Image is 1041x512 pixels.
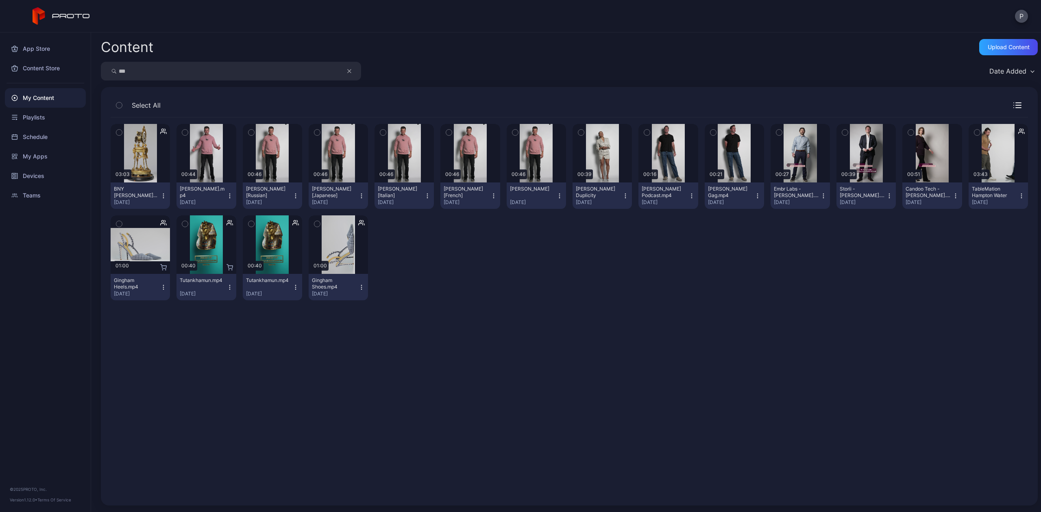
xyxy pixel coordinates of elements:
span: Select All [132,100,161,110]
a: App Store [5,39,86,59]
div: Josh Duhamel [Japanese] [312,186,357,199]
div: Josh Duhamel [Russian] [246,186,291,199]
button: Candoo Tech - [PERSON_NAME].mp4[DATE] [902,182,962,209]
div: Josh Duhamel [French] [444,186,488,199]
div: Gingham Heels.mp4 [114,277,159,290]
a: Teams [5,186,86,205]
button: Gingham Shoes.mp4[DATE] [309,274,368,300]
span: Version 1.12.0 • [10,497,37,502]
button: Gingham Heels.mp4[DATE] [111,274,170,300]
div: [DATE] [312,291,358,297]
a: My Content [5,88,86,108]
button: [PERSON_NAME].mp4[DATE] [176,182,236,209]
div: Date Added [989,67,1026,75]
div: © 2025 PROTO, Inc. [10,486,81,492]
div: [DATE] [378,199,424,206]
div: Kat Graham Duplicity [576,186,621,199]
div: [DATE] [180,291,226,297]
div: [DATE] [708,199,754,206]
div: [DATE] [246,199,292,206]
a: Playlists [5,108,86,127]
button: BNY [PERSON_NAME] Clock[DATE] [111,182,170,209]
a: Content Store [5,59,86,78]
div: [DATE] [180,199,226,206]
div: [DATE] [840,199,886,206]
div: BNY Alexander Hamilton Clock [114,186,159,199]
button: [PERSON_NAME] [Japanese][DATE] [309,182,368,209]
div: Armie Hammer Podcast.mp4 [642,186,686,199]
button: [PERSON_NAME] Podcast.mp4[DATE] [638,182,698,209]
button: Embr Labs - [PERSON_NAME].mp4[DATE] [771,182,830,209]
div: [DATE] [114,291,160,297]
button: [PERSON_NAME] [Russian][DATE] [243,182,302,209]
div: [DATE] [774,199,820,206]
button: [PERSON_NAME] Gag.mp4[DATE] [705,182,764,209]
a: My Apps [5,147,86,166]
a: Terms Of Service [37,497,71,502]
a: Devices [5,166,86,186]
div: Josh Duhamel.mp4 [180,186,224,199]
div: [DATE] [510,199,556,206]
div: Gingham Shoes.mp4 [312,277,357,290]
div: [DATE] [114,199,160,206]
div: Josh Duhamel [Italian] [378,186,422,199]
div: Storii - Cameron Graham.mp4 [840,186,884,199]
div: Tutankhamun.mp4 [180,277,224,284]
button: Date Added [985,62,1038,80]
div: Tutankhamun.mp4 [246,277,291,284]
button: Storii - [PERSON_NAME].mp4[DATE] [836,182,896,209]
div: [DATE] [444,199,490,206]
button: Upload Content [979,39,1038,55]
button: [PERSON_NAME] [Italian][DATE] [375,182,434,209]
div: [DATE] [246,291,292,297]
button: Tutankhamun.mp4[DATE] [176,274,236,300]
div: Josh Duhamel [510,186,555,192]
div: Candoo Tech - Liz Hamburg.mp4 [906,186,950,199]
button: Tutankhamun.mp4[DATE] [243,274,302,300]
button: [PERSON_NAME][DATE] [507,182,566,209]
button: TableMation Hampton Water[DATE] [969,182,1028,209]
div: [DATE] [576,199,622,206]
div: [DATE] [972,199,1018,206]
div: Upload Content [988,44,1030,50]
div: [DATE] [906,199,952,206]
div: [DATE] [312,199,358,206]
a: Schedule [5,127,86,147]
div: Armie Hammer Gag.mp4 [708,186,753,199]
div: TableMation Hampton Water [972,186,1017,199]
button: P [1015,10,1028,23]
div: [DATE] [642,199,688,206]
button: [PERSON_NAME] Duplicity[DATE] [573,182,632,209]
button: [PERSON_NAME] [French][DATE] [440,182,500,209]
div: Embr Labs - Sam Shames.mp4 [774,186,819,199]
div: Content [101,40,153,54]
